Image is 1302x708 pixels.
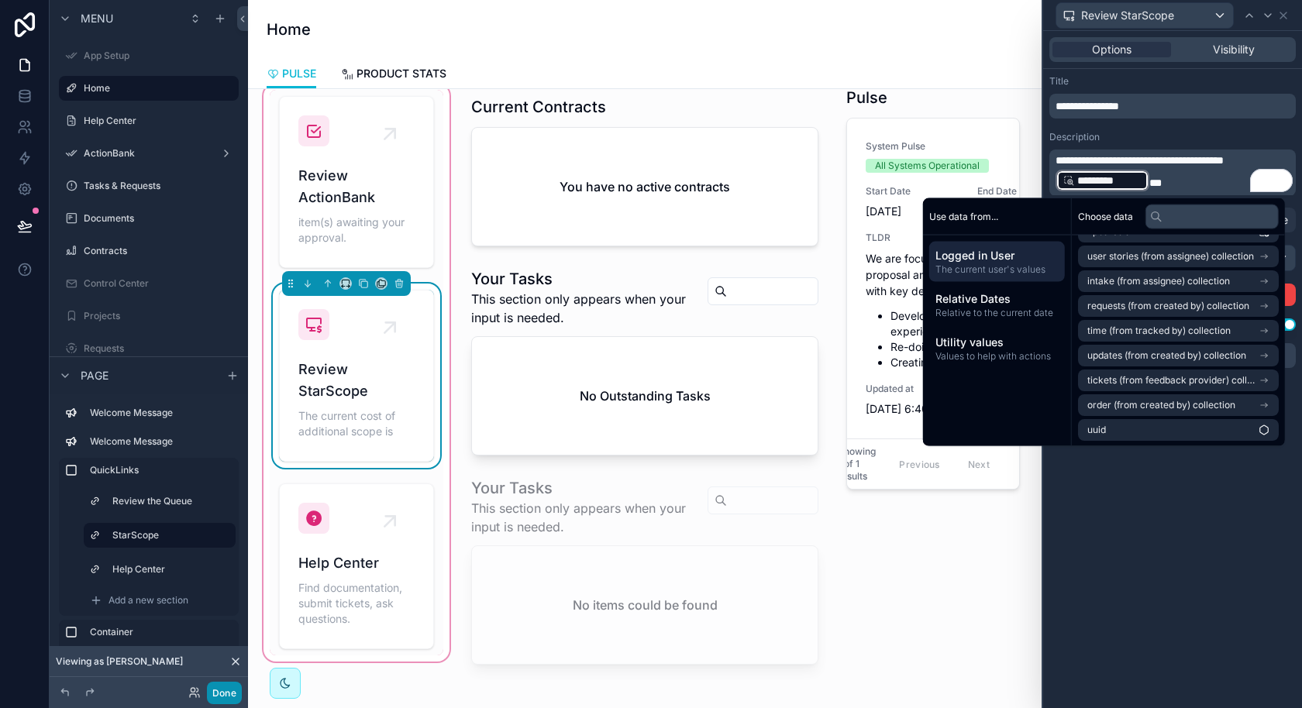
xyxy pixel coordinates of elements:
label: Review the Queue [112,495,229,507]
button: Review StarScope [1056,2,1234,29]
a: Review StarScopeThe current cost of additional scope is [280,290,433,461]
span: Relative Dates [935,291,1059,307]
label: Documents [84,212,236,225]
div: scrollable content [1049,150,1296,195]
span: Viewing as [PERSON_NAME] [56,655,183,668]
a: Requests [59,336,239,361]
label: StarScope [112,529,223,541]
label: Title [1049,75,1069,88]
span: Logged in User [935,248,1059,263]
h1: Home [267,19,311,40]
a: Documents [59,206,239,231]
label: App Setup [84,50,236,62]
span: Values to help with actions [935,350,1059,363]
a: App Setup [59,43,239,68]
div: scrollable content [923,235,1071,375]
div: scrollable content [50,394,248,677]
a: Help Center [59,108,239,133]
span: Use data from... [929,210,998,222]
a: Control Center [59,271,239,296]
span: Utility values [935,335,1059,350]
label: Contracts [84,245,236,257]
a: PULSE [267,60,316,89]
span: Choose data [1078,210,1133,222]
a: ActionBank [59,141,239,166]
label: Home [84,82,229,95]
label: Description [1049,131,1100,143]
span: PULSE [282,66,316,81]
label: ActionBank [84,147,214,160]
a: PRODUCT STATS [341,60,446,91]
label: Welcome Message [90,435,232,448]
label: Projects [84,310,236,322]
label: Help Center [84,115,236,127]
a: Contracts [59,239,239,263]
span: Page [81,368,108,383]
a: Projects [59,304,239,328]
span: The current cost of additional scope is [298,408,415,439]
button: Done [207,682,242,704]
div: To enrich screen reader interactions, please activate Accessibility in Grammarly extension settings [1056,153,1293,193]
label: Welcome Message [90,407,232,419]
a: Home [59,76,239,101]
label: Control Center [84,277,236,290]
div: scrollable content [1049,94,1296,119]
span: Add a new section [108,594,188,607]
label: Tasks & Requests [84,180,236,192]
label: QuickLinks [90,464,232,476]
label: Requests [84,342,236,355]
span: Relative to the current date [935,307,1059,319]
span: Review StarScope [298,359,415,402]
span: The current user's values [935,263,1059,276]
span: Options [1092,42,1131,57]
span: PRODUCT STATS [356,66,446,81]
span: Review StarScope [1081,8,1174,23]
span: Menu [81,11,113,26]
span: Visibility [1213,42,1255,57]
label: Help Center [112,563,229,576]
span: Showing 1 of 1 results [838,445,876,483]
a: Tasks & Requests [59,174,239,198]
label: Container [90,626,232,638]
